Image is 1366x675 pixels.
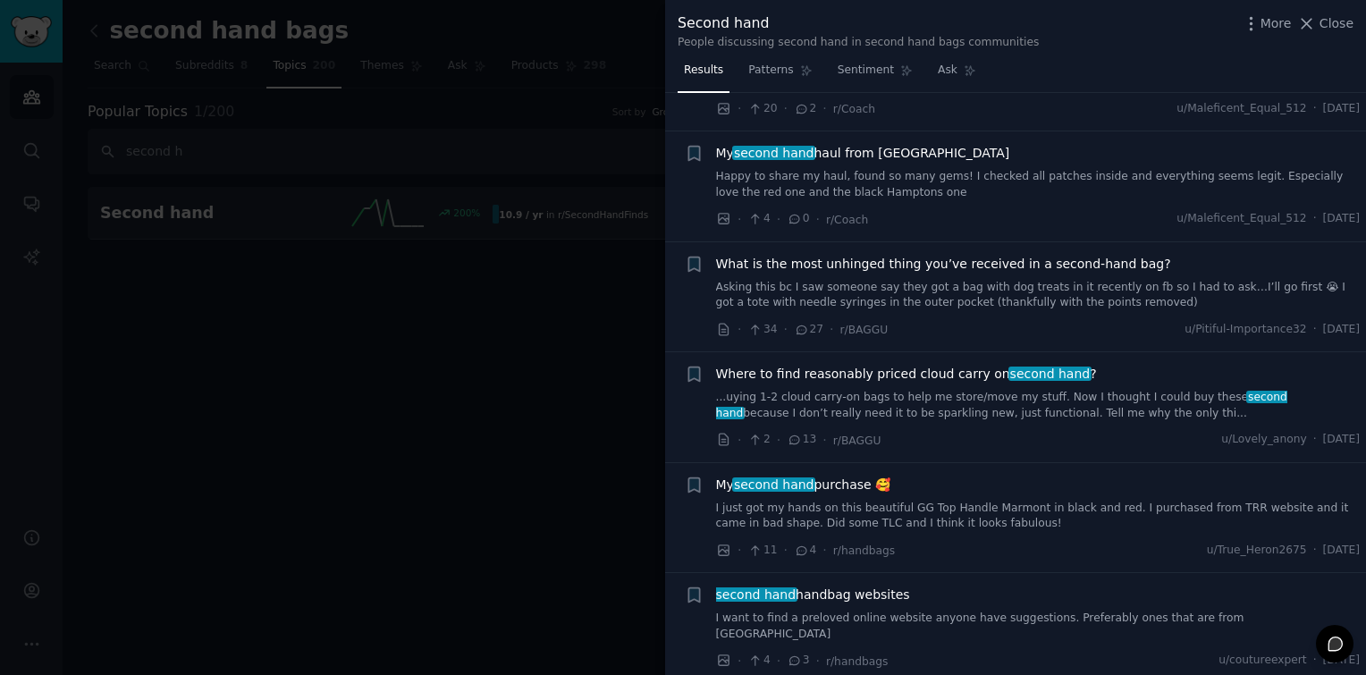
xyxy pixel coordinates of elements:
[777,431,780,450] span: ·
[716,476,891,494] a: Mysecond handpurchase 🥰
[747,543,777,559] span: 11
[742,56,818,93] a: Patterns
[716,586,910,604] a: second handhandbag websites
[1323,543,1360,559] span: [DATE]
[1218,653,1306,669] span: u/coutureexpert
[738,541,741,560] span: ·
[716,144,1010,163] a: Mysecond handhaul from [GEOGRAPHIC_DATA]
[1176,211,1306,227] span: u/Maleficent_Equal_512
[822,99,826,118] span: ·
[716,586,910,604] span: handbag websites
[678,56,729,93] a: Results
[833,544,895,557] span: r/handbags
[1313,211,1317,227] span: ·
[747,101,777,117] span: 20
[716,255,1171,274] a: What is the most unhinged thing you’ve received in a second-hand bag?
[716,476,891,494] span: My purchase 🥰
[738,210,741,229] span: ·
[732,146,815,160] span: second hand
[1313,543,1317,559] span: ·
[684,63,723,79] span: Results
[794,543,816,559] span: 4
[716,390,1361,421] a: ...uying 1-2 cloud carry-on bags to help me store/move my stuff. Now I thought I could buy theses...
[1176,101,1306,117] span: u/Maleficent_Equal_512
[840,324,889,336] span: r/BAGGU
[1323,211,1360,227] span: [DATE]
[787,432,816,448] span: 13
[738,431,741,450] span: ·
[816,210,820,229] span: ·
[1313,101,1317,117] span: ·
[716,365,1097,384] span: Where to find reasonably priced cloud carry on ?
[678,13,1039,35] div: Second hand
[826,214,868,226] span: r/Coach
[716,501,1361,532] a: I just got my hands on this beautiful GG Top Handle Marmont in black and red. I purchased from TR...
[787,211,809,227] span: 0
[716,169,1361,200] a: Happy to share my haul, found so many gems! I checked all patches inside and everything seems leg...
[747,211,770,227] span: 4
[747,432,770,448] span: 2
[784,99,788,118] span: ·
[716,280,1361,311] a: Asking this bc I saw someone say they got a bag with dog treats in it recently on fb so I had to ...
[826,655,888,668] span: r/handbags
[1242,14,1292,33] button: More
[833,103,875,115] span: r/Coach
[816,652,820,671] span: ·
[1320,14,1353,33] span: Close
[714,587,797,602] span: second hand
[777,210,780,229] span: ·
[1323,653,1360,669] span: [DATE]
[822,541,826,560] span: ·
[1313,653,1317,669] span: ·
[738,320,741,339] span: ·
[1297,14,1353,33] button: Close
[738,99,741,118] span: ·
[716,391,1287,419] span: second hand
[738,652,741,671] span: ·
[794,101,816,117] span: 2
[748,63,793,79] span: Patterns
[830,320,833,339] span: ·
[784,320,788,339] span: ·
[1323,432,1360,448] span: [DATE]
[1207,543,1307,559] span: u/True_Heron2675
[831,56,919,93] a: Sentiment
[1185,322,1306,338] span: u/Pitiful-Importance32
[1323,101,1360,117] span: [DATE]
[716,365,1097,384] a: Where to find reasonably priced cloud carry onsecond hand?
[716,611,1361,642] a: I want to find a preloved online website anyone have suggestions. Preferably ones that are from [...
[794,322,823,338] span: 27
[1313,432,1317,448] span: ·
[822,431,826,450] span: ·
[1008,367,1092,381] span: second hand
[1313,322,1317,338] span: ·
[777,652,780,671] span: ·
[784,541,788,560] span: ·
[938,63,957,79] span: Ask
[1221,432,1306,448] span: u/Lovely_anony
[732,477,815,492] span: second hand
[1261,14,1292,33] span: More
[787,653,809,669] span: 3
[1323,322,1360,338] span: [DATE]
[678,35,1039,51] div: People discussing second hand in second hand bags communities
[932,56,982,93] a: Ask
[747,322,777,338] span: 34
[833,435,881,447] span: r/BAGGU
[838,63,894,79] span: Sentiment
[716,144,1010,163] span: My haul from [GEOGRAPHIC_DATA]
[747,653,770,669] span: 4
